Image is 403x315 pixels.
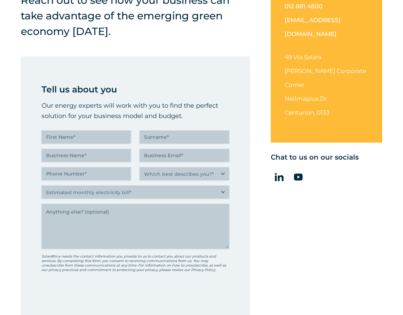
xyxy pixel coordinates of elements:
p: Tell us about you [42,82,229,96]
h5: Chat to us on our socials [271,153,382,161]
span: 49 Via Salara [285,54,322,61]
input: Business Name* [42,149,131,162]
a: [EMAIL_ADDRESS][DOMAIN_NAME] [285,17,341,37]
a: 012 881 4800 [285,3,322,10]
div: Keywords by Traffic [77,41,117,45]
iframe: reCAPTCHA [42,281,147,308]
div: v 4.0.25 [19,11,34,17]
input: Business Email* [140,149,229,162]
p: SolarAfrica needs the contact information you provide to us to contact you about our products and... [42,254,229,272]
p: Our energy experts will work with you to find the perfect solution for your business model and bu... [42,100,229,121]
span: Nellmapius Dr [285,95,327,102]
span: [PERSON_NAME] Corporate Corner [285,67,366,88]
input: Phone Number* [42,167,131,180]
img: tab_domain_overview_orange.svg [19,40,24,46]
div: Domain: [DOMAIN_NAME] [18,18,76,24]
img: tab_keywords_by_traffic_grey.svg [69,40,74,46]
span: Centurion, 0133 [285,109,330,116]
div: Domain Overview [26,41,62,45]
input: Surname* [140,130,229,144]
input: First Name* [42,130,131,144]
img: website_grey.svg [11,18,17,24]
img: logo_orange.svg [11,11,17,17]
